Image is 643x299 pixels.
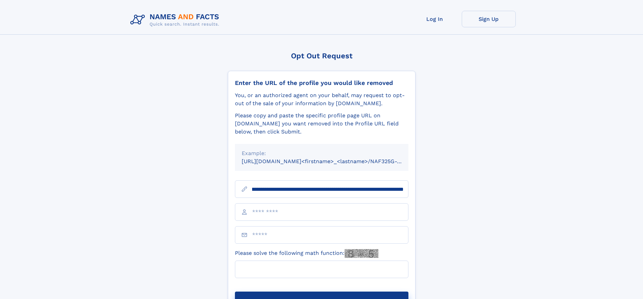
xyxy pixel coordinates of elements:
[408,11,462,27] a: Log In
[228,52,416,60] div: Opt Out Request
[128,11,225,29] img: Logo Names and Facts
[462,11,516,27] a: Sign Up
[235,91,408,108] div: You, or an authorized agent on your behalf, may request to opt-out of the sale of your informatio...
[235,79,408,87] div: Enter the URL of the profile you would like removed
[242,149,402,157] div: Example:
[242,158,421,165] small: [URL][DOMAIN_NAME]<firstname>_<lastname>/NAF325G-xxxxxxxx
[235,249,378,258] label: Please solve the following math function:
[235,112,408,136] div: Please copy and paste the specific profile page URL on [DOMAIN_NAME] you want removed into the Pr...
